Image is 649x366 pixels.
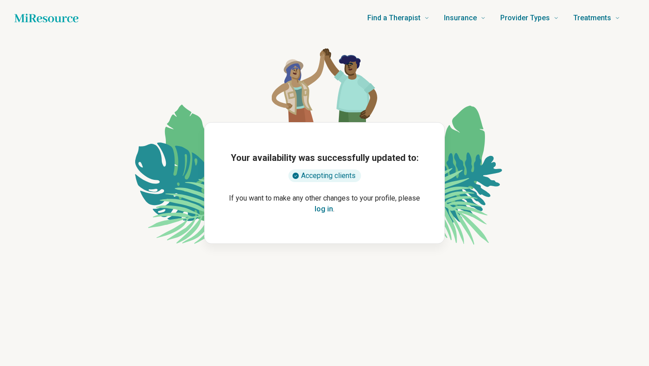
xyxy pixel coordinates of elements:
p: If you want to make any other changes to your profile, please . [219,193,430,215]
span: Insurance [444,12,477,24]
h1: Your availability was successfully updated to: [231,151,419,164]
button: log in [315,204,333,215]
span: Provider Types [500,12,550,24]
span: Treatments [573,12,611,24]
div: Accepting clients [288,169,361,182]
a: Home page [14,9,78,27]
span: Find a Therapist [367,12,420,24]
